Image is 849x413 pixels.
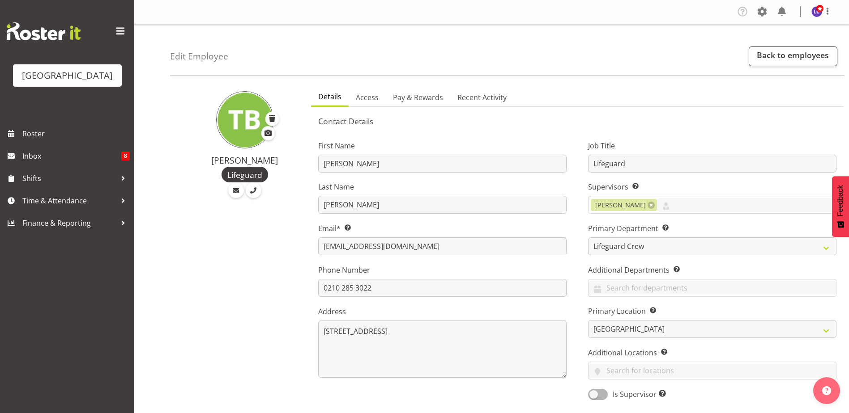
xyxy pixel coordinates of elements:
img: laurie-cook11580.jpg [811,6,822,17]
input: Phone Number [318,279,567,297]
a: Email Employee [228,182,244,198]
h4: Edit Employee [170,51,228,61]
input: Last Name [318,196,567,214]
span: Access [356,92,379,103]
label: Additional Locations [588,347,836,358]
h5: Contact Details [318,116,836,126]
input: Email Address [318,237,567,255]
div: [GEOGRAPHIC_DATA] [22,69,113,82]
label: Last Name [318,181,567,192]
h4: [PERSON_NAME] [189,156,300,165]
label: Primary Department [588,223,836,234]
span: Roster [22,127,130,140]
span: Lifeguard [227,169,262,181]
span: [PERSON_NAME] [595,200,646,210]
input: Search for locations [589,364,836,378]
span: Recent Activity [457,92,507,103]
label: Additional Departments [588,265,836,275]
input: Job Title [588,155,836,173]
span: Is Supervisor [608,389,666,400]
img: Rosterit website logo [7,22,81,40]
label: First Name [318,140,567,151]
label: Supervisors [588,181,836,192]
a: Call Employee [246,182,261,198]
span: Finance & Reporting [22,216,116,230]
label: Primary Location [588,306,836,316]
img: help-xxl-2.png [822,386,831,395]
span: Pay & Rewards [393,92,443,103]
a: Back to employees [749,46,837,66]
label: Phone Number [318,265,567,275]
button: Feedback - Show survey [832,176,849,237]
input: First Name [318,155,567,173]
label: Job Title [588,140,836,151]
label: Email* [318,223,567,234]
img: thom-butson10379.jpg [216,91,273,148]
input: Search for departments [589,281,836,295]
span: 8 [121,152,130,160]
label: Address [318,306,567,317]
span: Inbox [22,149,121,163]
span: Feedback [836,185,845,216]
span: Details [318,91,341,102]
span: Shifts [22,172,116,185]
span: Time & Attendance [22,194,116,207]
